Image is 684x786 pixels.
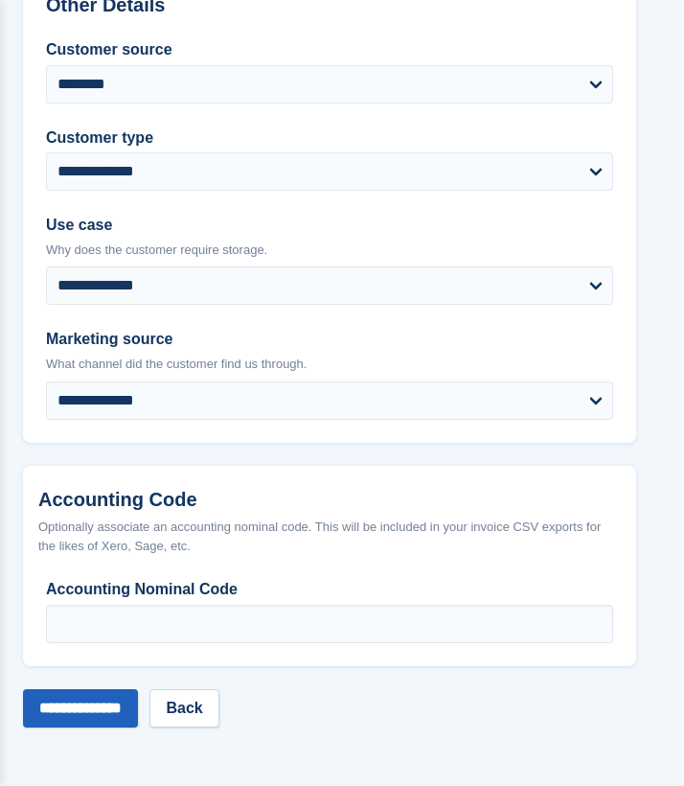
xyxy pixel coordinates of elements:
label: Customer source [46,38,613,61]
label: Use case [46,214,613,237]
p: Why does the customer require storage. [46,241,613,260]
label: Customer type [46,127,613,150]
label: Marketing source [46,328,613,351]
label: Accounting Nominal Code [46,578,613,601]
p: What channel did the customer find us through. [46,355,613,374]
a: Back [149,689,218,728]
h2: Accounting Code [38,489,621,511]
div: Optionally associate an accounting nominal code. This will be included in your invoice CSV export... [38,518,621,555]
